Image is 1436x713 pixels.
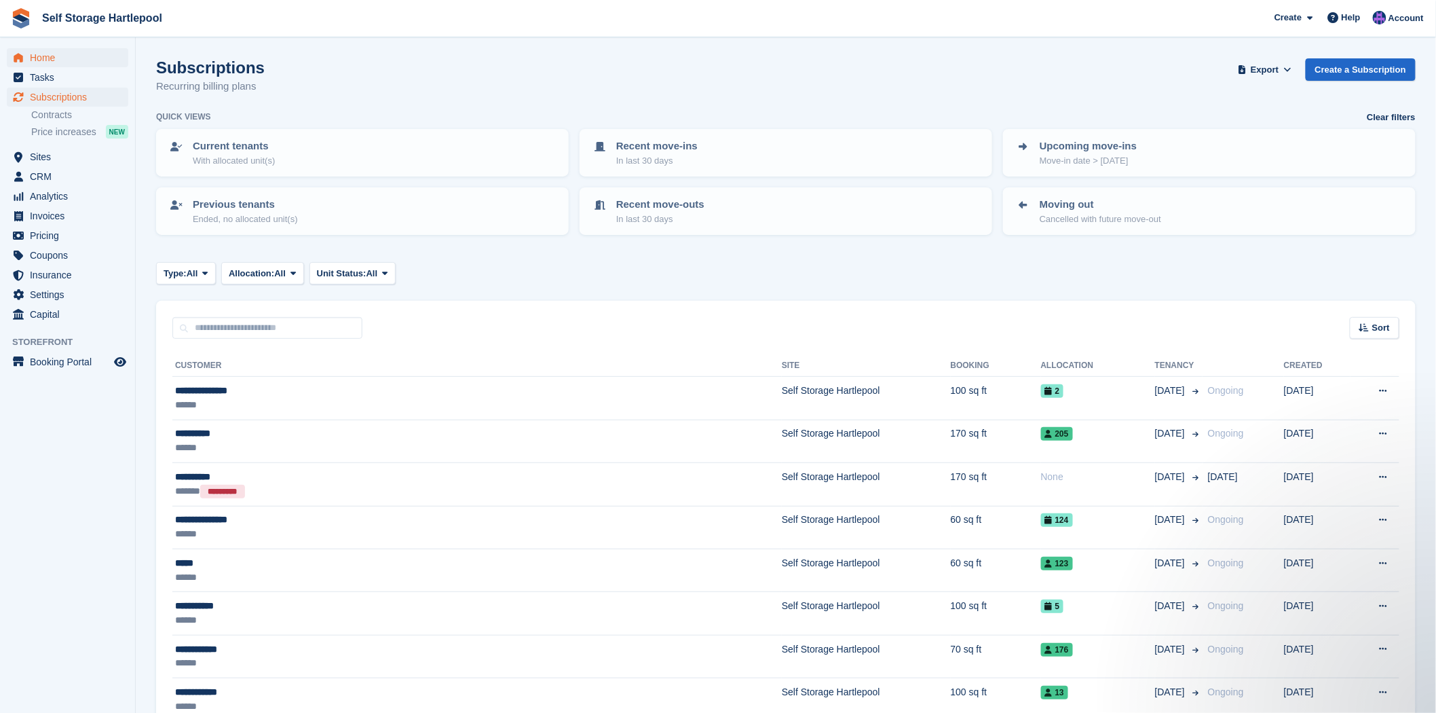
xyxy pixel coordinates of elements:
[951,355,1041,377] th: Booking
[1155,685,1188,699] span: [DATE]
[1041,557,1073,570] span: 123
[193,213,298,226] p: Ended, no allocated unit(s)
[1284,355,1350,377] th: Created
[1155,556,1188,570] span: [DATE]
[1041,355,1155,377] th: Allocation
[1208,428,1244,439] span: Ongoing
[30,88,111,107] span: Subscriptions
[1342,11,1361,24] span: Help
[1208,514,1244,525] span: Ongoing
[1284,592,1350,635] td: [DATE]
[30,352,111,371] span: Booking Portal
[1284,549,1350,591] td: [DATE]
[1208,557,1244,568] span: Ongoing
[7,246,128,265] a: menu
[221,262,304,285] button: Allocation: All
[1284,506,1350,549] td: [DATE]
[157,189,567,234] a: Previous tenants Ended, no allocated unit(s)
[30,167,111,186] span: CRM
[1284,462,1350,506] td: [DATE]
[156,262,216,285] button: Type: All
[30,68,111,87] span: Tasks
[616,197,704,213] p: Recent move-outs
[1004,189,1414,234] a: Moving out Cancelled with future move-out
[30,246,111,265] span: Coupons
[782,549,951,591] td: Self Storage Hartlepool
[951,592,1041,635] td: 100 sq ft
[193,154,275,168] p: With allocated unit(s)
[1251,63,1279,77] span: Export
[1040,154,1137,168] p: Move-in date > [DATE]
[1041,384,1064,398] span: 2
[274,267,286,280] span: All
[157,130,567,175] a: Current tenants With allocated unit(s)
[1208,644,1244,655] span: Ongoing
[1155,384,1188,398] span: [DATE]
[7,88,128,107] a: menu
[31,124,128,139] a: Price increases NEW
[1041,513,1073,527] span: 124
[7,305,128,324] a: menu
[156,79,265,94] p: Recurring billing plans
[782,420,951,462] td: Self Storage Hartlepool
[7,226,128,245] a: menu
[112,354,128,370] a: Preview store
[581,189,991,234] a: Recent move-outs In last 30 days
[1284,420,1350,462] td: [DATE]
[1208,600,1244,611] span: Ongoing
[1208,687,1244,697] span: Ongoing
[1041,643,1073,657] span: 176
[164,267,187,280] span: Type:
[951,377,1041,420] td: 100 sq ft
[1274,11,1302,24] span: Create
[1041,686,1068,699] span: 13
[30,48,111,67] span: Home
[31,109,128,122] a: Contracts
[309,262,396,285] button: Unit Status: All
[1367,111,1416,124] a: Clear filters
[30,206,111,225] span: Invoices
[229,267,274,280] span: Allocation:
[1284,377,1350,420] td: [DATE]
[187,267,198,280] span: All
[1235,58,1295,81] button: Export
[782,506,951,549] td: Self Storage Hartlepool
[11,8,31,29] img: stora-icon-8386f47178a22dfd0bd8f6a31ec36ba5ce8667c1dd55bd0f319d3a0aa187defe.svg
[7,266,128,285] a: menu
[951,420,1041,462] td: 170 sq ft
[317,267,366,280] span: Unit Status:
[31,126,96,139] span: Price increases
[37,7,168,29] a: Self Storage Hartlepool
[106,125,128,139] div: NEW
[366,267,378,280] span: All
[7,147,128,166] a: menu
[7,352,128,371] a: menu
[1284,635,1350,678] td: [DATE]
[1004,130,1414,175] a: Upcoming move-ins Move-in date > [DATE]
[782,462,951,506] td: Self Storage Hartlepool
[1041,600,1064,613] span: 5
[12,335,135,349] span: Storefront
[30,187,111,206] span: Analytics
[1041,427,1073,441] span: 205
[1208,385,1244,396] span: Ongoing
[1155,513,1188,527] span: [DATE]
[7,68,128,87] a: menu
[193,139,275,154] p: Current tenants
[616,213,704,226] p: In last 30 days
[951,506,1041,549] td: 60 sq ft
[193,197,298,213] p: Previous tenants
[1388,12,1424,25] span: Account
[1040,213,1161,226] p: Cancelled with future move-out
[156,111,211,123] h6: Quick views
[7,206,128,225] a: menu
[1155,426,1188,441] span: [DATE]
[782,592,951,635] td: Self Storage Hartlepool
[30,147,111,166] span: Sites
[616,139,698,154] p: Recent move-ins
[1040,197,1161,213] p: Moving out
[951,549,1041,591] td: 60 sq ft
[7,167,128,186] a: menu
[782,635,951,678] td: Self Storage Hartlepool
[782,355,951,377] th: Site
